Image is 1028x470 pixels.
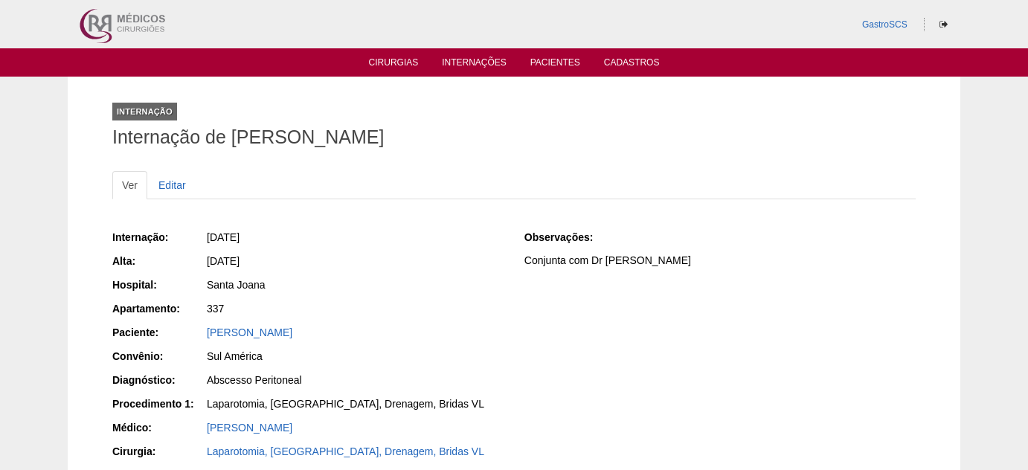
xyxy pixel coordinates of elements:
div: Internação [112,103,177,120]
div: Internação: [112,230,205,245]
a: Cadastros [604,57,660,72]
div: 337 [207,301,504,316]
a: [PERSON_NAME] [207,326,292,338]
a: GastroSCS [862,19,907,30]
div: Hospital: [112,277,205,292]
div: Médico: [112,420,205,435]
div: Alta: [112,254,205,268]
div: Apartamento: [112,301,205,316]
a: Pacientes [530,57,580,72]
a: Ver [112,171,147,199]
a: Cirurgias [369,57,419,72]
h1: Internação de [PERSON_NAME] [112,128,916,147]
div: Sul América [207,349,504,364]
div: Procedimento 1: [112,396,205,411]
div: Cirurgia: [112,444,205,459]
div: Santa Joana [207,277,504,292]
div: Abscesso Peritoneal [207,373,504,387]
div: Laparotomia, [GEOGRAPHIC_DATA], Drenagem, Bridas VL [207,396,504,411]
div: Diagnóstico: [112,373,205,387]
span: [DATE] [207,231,240,243]
a: Editar [149,171,196,199]
div: Paciente: [112,325,205,340]
div: Convênio: [112,349,205,364]
div: Observações: [524,230,617,245]
p: Conjunta com Dr [PERSON_NAME] [524,254,916,268]
i: Sair [939,20,948,29]
span: [DATE] [207,255,240,267]
a: Laparotomia, [GEOGRAPHIC_DATA], Drenagem, Bridas VL [207,445,484,457]
a: [PERSON_NAME] [207,422,292,434]
a: Internações [442,57,507,72]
